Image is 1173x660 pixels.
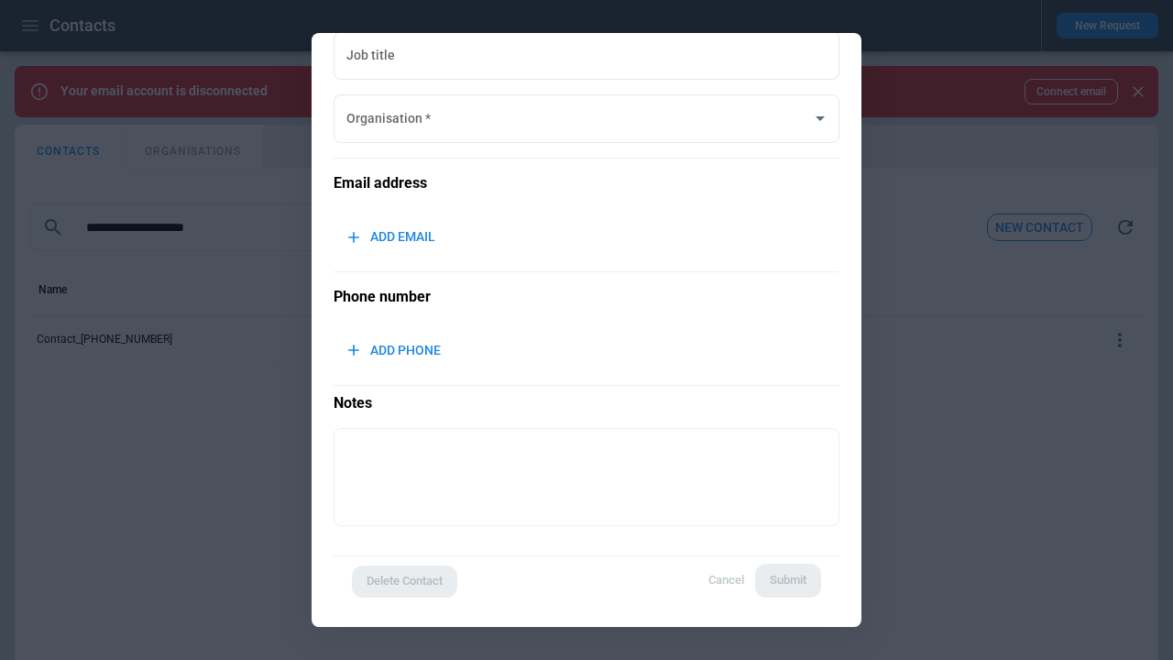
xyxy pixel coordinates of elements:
[334,331,455,370] button: ADD PHONE
[334,287,839,307] h5: Phone number
[807,105,833,131] button: Open
[334,385,839,413] p: Notes
[334,173,839,193] h5: Email address
[334,217,450,257] button: ADD EMAIL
